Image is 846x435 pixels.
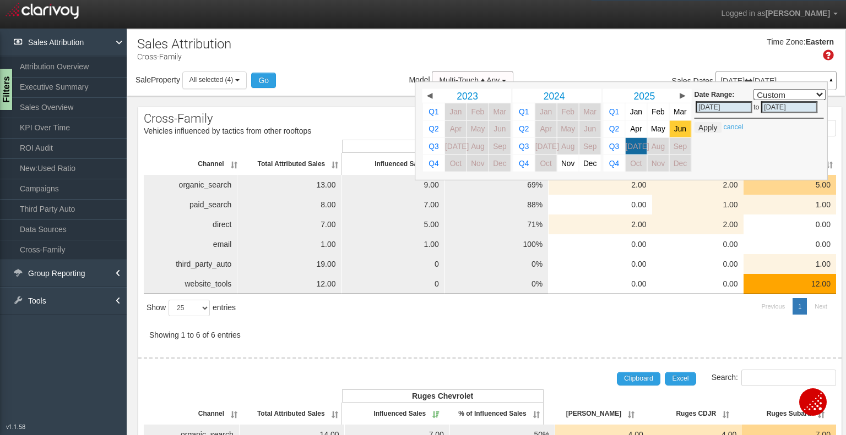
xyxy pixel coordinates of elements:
[744,175,836,195] td: 5.00
[535,155,557,172] a: Oct
[652,108,665,116] span: Feb
[561,142,574,150] span: Aug
[535,121,557,137] a: Apr
[652,234,744,254] td: 0.00
[549,234,652,254] td: 0.00
[693,76,714,85] span: Dates
[652,254,744,274] td: 0.00
[237,254,341,274] td: 19.00
[519,159,529,168] span: Q4
[489,138,511,155] a: Sep
[603,155,625,172] a: Q4
[241,403,342,425] th: Total Attributed Sales: activate to sort column ascending
[144,175,237,195] td: organic_search
[763,37,805,48] div: Time Zone:
[744,234,836,254] td: 0.00
[144,195,237,214] td: paid_search
[549,214,652,234] td: 2.00
[445,234,549,254] td: 100%
[237,234,341,254] td: 1.00
[665,372,696,385] a: Excel
[733,403,828,425] th: Ruges Subaru: activate to sort column ascending
[342,234,445,254] td: 1.00
[544,91,565,102] span: 2024
[467,121,489,137] a: May
[713,1,846,27] a: Logged in as[PERSON_NAME]
[674,159,687,168] span: Dec
[445,214,549,234] td: 71%
[723,123,743,131] a: cancel
[647,103,669,120] a: Feb
[603,103,625,120] a: Q1
[579,138,601,155] a: Sep
[489,103,511,120] a: Mar
[647,155,669,172] a: Nov
[647,138,669,155] a: Aug
[237,195,341,214] td: 8.00
[513,155,535,172] a: Q4
[342,274,445,294] td: 0
[457,91,478,102] span: 2023
[144,234,237,254] td: email
[445,195,549,214] td: 88%
[603,121,625,137] a: Q2
[439,76,500,85] span: Multi-Touch ♦ Any
[169,300,210,316] select: Showentries
[445,142,469,150] span: [DATE]
[445,121,467,137] a: Apr
[144,403,241,425] th: Channel: activate to sort column ascending
[342,389,544,403] th: Ruges Chevrolet
[720,77,832,85] p: [DATE] [DATE]
[423,103,444,120] a: Q1
[652,274,744,294] td: 0.00
[540,159,551,168] span: Oct
[633,91,655,102] span: 2025
[672,76,691,85] span: Sales
[652,175,744,195] td: 2.00
[470,125,485,133] span: May
[806,37,834,48] div: Eastern
[144,254,237,274] td: third_party_auto
[189,76,233,84] span: All selected (4)
[584,125,596,133] span: Jun
[342,175,445,195] td: 9.00
[630,159,642,168] span: Oct
[445,155,467,172] a: Oct
[342,140,545,153] th: Ruges CDJR
[471,159,484,168] span: Nov
[669,103,691,120] a: Mar
[342,195,445,214] td: 7.00
[669,121,691,137] a: Jun
[493,142,506,150] span: Sep
[493,125,506,133] span: Jun
[652,159,665,168] span: Nov
[609,108,619,116] span: Q1
[609,159,619,168] span: Q4
[540,108,552,116] span: Jan
[741,370,836,386] input: Search:
[135,75,151,84] span: Sale
[756,298,790,315] a: Previous
[144,153,241,175] th: Channel: activate to sort column ascending
[617,372,660,385] a: Clipboard
[557,138,579,155] a: Aug
[429,108,438,116] span: Q1
[674,142,687,150] span: Sep
[144,326,246,348] div: Showing 1 to 6 of 6 entries
[579,155,601,172] a: Dec
[625,138,647,155] a: [DATE]
[251,73,276,88] button: Go
[793,298,807,315] a: 1
[445,254,549,274] td: 0%
[603,138,625,155] a: Q3
[652,214,744,234] td: 2.00
[429,142,438,150] span: Q3
[561,159,574,168] span: Nov
[744,195,836,214] td: 1.00
[652,142,665,150] span: Aug
[712,370,836,386] label: Search:
[144,214,237,234] td: direct
[625,155,647,172] a: Oct
[342,214,445,234] td: 5.00
[147,300,236,316] label: Show entries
